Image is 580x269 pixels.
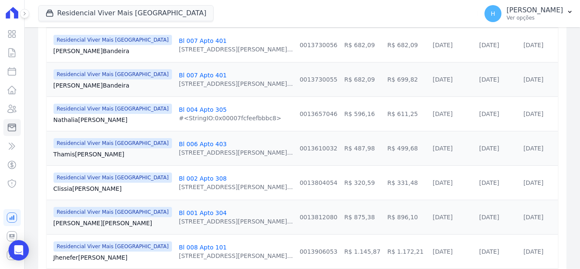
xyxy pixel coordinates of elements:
span: Residencial Viver Mais [GEOGRAPHIC_DATA] [53,207,172,217]
p: [PERSON_NAME] [507,6,563,14]
a: [PERSON_NAME]Bandeira [53,47,172,55]
td: R$ 611,25 [384,96,429,131]
a: [DATE] [479,214,499,221]
span: Residencial Viver Mais [GEOGRAPHIC_DATA] [53,104,172,114]
a: 0013906053 [300,248,338,255]
a: [DATE] [433,179,453,186]
a: [PERSON_NAME][PERSON_NAME] [53,219,172,227]
a: Bl 002 Apto 308 [179,175,227,182]
td: R$ 699,82 [384,62,429,96]
a: Bl 007 Apto 401 [179,72,227,79]
a: [DATE] [479,248,499,255]
button: H [PERSON_NAME] Ver opções [478,2,580,25]
td: R$ 320,59 [341,165,384,200]
a: Bl 007 Apto 401 [179,37,227,44]
div: [STREET_ADDRESS][PERSON_NAME]... [179,45,293,54]
div: [STREET_ADDRESS][PERSON_NAME]... [179,183,293,191]
td: R$ 499,68 [384,131,429,165]
a: [DATE] [479,76,499,83]
div: [STREET_ADDRESS][PERSON_NAME]... [179,217,293,226]
a: [DATE] [433,214,453,221]
td: R$ 682,09 [341,28,384,62]
a: 0013610032 [300,145,338,152]
a: [DATE] [524,42,543,48]
a: [DATE] [524,214,543,221]
a: [DATE] [524,248,543,255]
a: Nathalia[PERSON_NAME] [53,116,172,124]
a: [DATE] [433,145,453,152]
button: Residencial Viver Mais [GEOGRAPHIC_DATA] [38,5,214,21]
a: Bl 008 Apto 101 [179,244,227,251]
a: Thamis[PERSON_NAME] [53,150,172,159]
span: Residencial Viver Mais [GEOGRAPHIC_DATA] [53,35,172,45]
a: 0013730056 [300,42,338,48]
a: 0013657046 [300,110,338,117]
td: R$ 596,16 [341,96,384,131]
span: Residencial Viver Mais [GEOGRAPHIC_DATA] [53,173,172,183]
td: R$ 1.172,21 [384,234,429,269]
div: [STREET_ADDRESS][PERSON_NAME]... [179,252,293,260]
td: R$ 875,38 [341,200,384,234]
div: [STREET_ADDRESS][PERSON_NAME]... [179,79,293,88]
a: [PERSON_NAME]Bandeira [53,81,172,90]
a: [DATE] [524,179,543,186]
td: R$ 682,09 [384,28,429,62]
a: [DATE] [524,76,543,83]
a: [DATE] [479,42,499,48]
a: Bl 006 Apto 403 [179,141,227,147]
a: Bl 004 Apto 305 [179,106,227,113]
a: 0013812080 [300,214,338,221]
div: #<StringIO:0x00007fcfeefbbbc8> [179,114,281,122]
a: [DATE] [433,76,453,83]
td: R$ 896,10 [384,200,429,234]
a: [DATE] [479,179,499,186]
a: 0013730055 [300,76,338,83]
a: [DATE] [524,110,543,117]
div: [STREET_ADDRESS][PERSON_NAME]... [179,148,293,157]
td: R$ 487,98 [341,131,384,165]
a: [DATE] [433,110,453,117]
span: Residencial Viver Mais [GEOGRAPHIC_DATA] [53,69,172,79]
span: H [491,11,496,17]
a: [DATE] [433,42,453,48]
td: R$ 1.145,87 [341,234,384,269]
a: [DATE] [479,145,499,152]
a: [DATE] [524,145,543,152]
a: Jhenefer[PERSON_NAME] [53,253,172,262]
a: 0013804054 [300,179,338,186]
a: [DATE] [433,248,453,255]
a: Clissia[PERSON_NAME] [53,184,172,193]
span: Residencial Viver Mais [GEOGRAPHIC_DATA] [53,241,172,252]
td: R$ 331,48 [384,165,429,200]
p: Ver opções [507,14,563,21]
td: R$ 682,09 [341,62,384,96]
span: Residencial Viver Mais [GEOGRAPHIC_DATA] [53,138,172,148]
a: [DATE] [479,110,499,117]
a: Bl 001 Apto 304 [179,210,227,216]
div: Open Intercom Messenger [8,240,29,261]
